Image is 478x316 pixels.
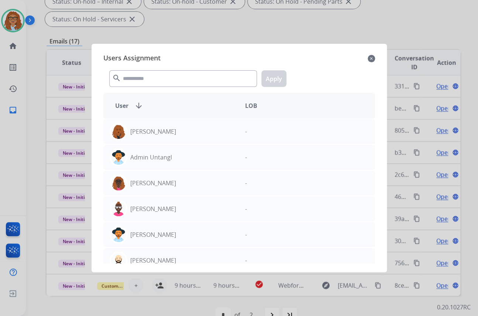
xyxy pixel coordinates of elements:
[112,74,121,82] mat-icon: search
[130,256,176,265] p: [PERSON_NAME]
[245,204,247,213] p: -
[245,256,247,265] p: -
[130,204,176,213] p: [PERSON_NAME]
[261,70,286,87] button: Apply
[103,53,161,64] span: Users Assignment
[245,230,247,239] p: -
[130,127,176,136] p: [PERSON_NAME]
[130,153,172,162] p: Admin Untangl
[130,230,176,239] p: [PERSON_NAME]
[245,153,247,162] p: -
[245,101,257,110] span: LOB
[130,179,176,187] p: [PERSON_NAME]
[368,54,375,63] mat-icon: close
[134,101,143,110] mat-icon: arrow_downward
[109,101,239,110] div: User
[245,179,247,187] p: -
[245,127,247,136] p: -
